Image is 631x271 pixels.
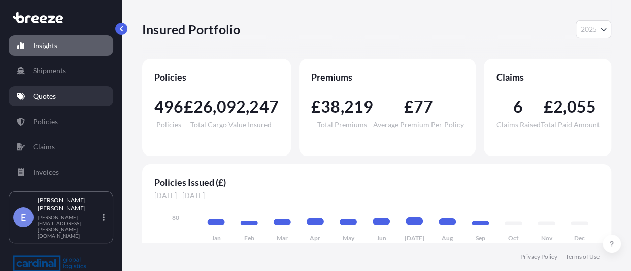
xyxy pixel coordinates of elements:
[376,234,386,242] tspan: Jun
[317,121,367,128] span: Total Premiums
[553,99,563,115] span: 2
[311,71,463,83] span: Premiums
[33,66,66,76] p: Shipments
[246,99,249,115] span: ,
[404,99,413,115] span: £
[154,71,279,83] span: Policies
[311,99,321,115] span: £
[513,99,523,115] span: 6
[565,253,599,261] a: Terms of Use
[373,121,463,128] span: Average Premium Per Policy
[184,99,193,115] span: £
[342,234,354,242] tspan: May
[156,121,181,128] span: Policies
[33,41,57,51] p: Insights
[38,214,101,239] p: [PERSON_NAME][EMAIL_ADDRESS][PERSON_NAME][DOMAIN_NAME]
[33,117,58,127] p: Policies
[154,99,184,115] span: 496
[33,91,56,101] p: Quotes
[563,99,567,115] span: ,
[9,35,113,56] a: Insights
[216,99,246,115] span: 092
[21,212,26,222] span: E
[580,24,596,34] span: 2025
[142,21,240,37] p: Insured Portfolio
[344,99,374,115] span: 219
[154,190,599,201] span: [DATE] - [DATE]
[414,99,433,115] span: 77
[213,99,216,115] span: ,
[33,142,55,152] p: Claims
[405,234,424,242] tspan: [DATE]
[9,61,113,81] a: Shipments
[172,214,179,221] tspan: 80
[544,99,553,115] span: £
[567,99,596,115] span: 055
[193,99,213,115] span: 26
[541,234,552,242] tspan: Nov
[576,20,611,38] button: Year Selector
[442,234,453,242] tspan: Aug
[321,99,340,115] span: 38
[9,86,113,106] a: Quotes
[244,234,254,242] tspan: Feb
[33,167,59,177] p: Invoices
[249,99,279,115] span: 247
[476,234,485,242] tspan: Sep
[496,71,599,83] span: Claims
[9,162,113,182] a: Invoices
[212,234,221,242] tspan: Jan
[9,137,113,157] a: Claims
[520,253,557,261] a: Privacy Policy
[340,99,344,115] span: ,
[190,121,272,128] span: Total Cargo Value Insured
[574,234,585,242] tspan: Dec
[540,121,599,128] span: Total Paid Amount
[277,234,288,242] tspan: Mar
[9,111,113,132] a: Policies
[496,121,540,128] span: Claims Raised
[38,196,101,212] p: [PERSON_NAME] [PERSON_NAME]
[154,176,599,188] span: Policies Issued (£)
[310,234,320,242] tspan: Apr
[508,234,519,242] tspan: Oct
